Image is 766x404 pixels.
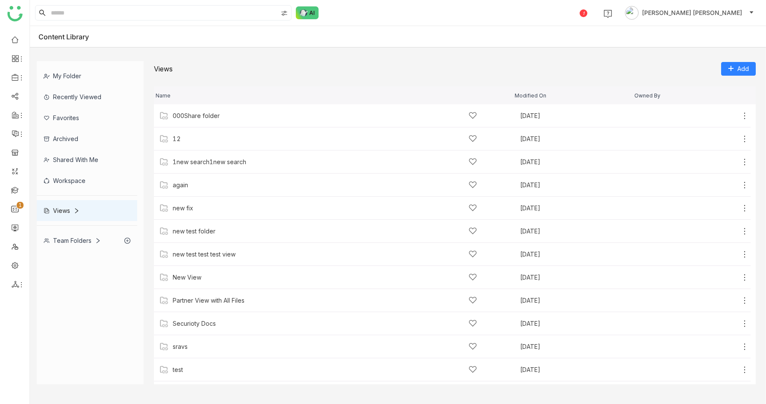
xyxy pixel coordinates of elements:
div: [DATE] [520,159,630,165]
img: View [160,135,168,143]
div: Views [154,65,173,73]
p: 1 [18,201,22,209]
img: avatar [625,6,639,20]
div: [DATE] [520,136,630,142]
div: [DATE] [520,113,630,119]
nz-badge-sup: 1 [17,202,24,209]
img: View [160,319,168,328]
a: 12 [173,136,181,142]
span: Add [737,64,749,74]
img: View [160,227,168,236]
div: [DATE] [520,367,630,373]
a: 000Share folder [173,112,220,119]
div: Favorites [37,107,137,128]
a: new fix [173,205,193,212]
img: View [160,273,168,282]
a: new test test test view [173,251,236,258]
img: View [160,366,168,374]
a: Securioty Docs [173,320,216,327]
div: Shared with me [37,149,137,170]
div: Archived [37,128,137,149]
a: Partner View with All Files [173,297,245,304]
div: [DATE] [520,205,630,211]
img: View [160,296,168,305]
a: test [173,366,183,373]
a: 1new search1new search [173,159,246,165]
button: [PERSON_NAME] [PERSON_NAME] [623,6,756,20]
div: [DATE] [520,182,630,188]
img: logo [7,6,23,21]
div: Content Library [38,32,102,41]
img: help.svg [604,9,612,18]
img: ask-buddy-normal.svg [296,6,319,19]
div: Views [44,207,80,214]
span: Name [156,93,171,98]
img: View [160,112,168,120]
button: Add [721,62,756,76]
a: again [173,182,188,189]
img: View [160,204,168,212]
img: search-type.svg [281,10,288,17]
div: Recently Viewed [37,86,137,107]
div: [DATE] [520,344,630,350]
div: [DATE] [520,251,630,257]
div: 1 [580,9,587,17]
div: My Folder [37,65,137,86]
a: sravs [173,343,188,350]
div: [DATE] [520,298,630,304]
img: View [160,181,168,189]
span: Modified On [515,93,546,98]
div: [DATE] [520,228,630,234]
img: View [160,250,168,259]
div: [DATE] [520,274,630,280]
div: [DATE] [520,321,630,327]
img: View [160,158,168,166]
a: New View [173,274,201,281]
div: Workspace [37,170,137,191]
a: new test folder [173,228,215,235]
div: Team Folders [44,237,101,244]
img: View [160,342,168,351]
span: Owned By [634,93,660,98]
span: [PERSON_NAME] [PERSON_NAME] [642,8,742,18]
